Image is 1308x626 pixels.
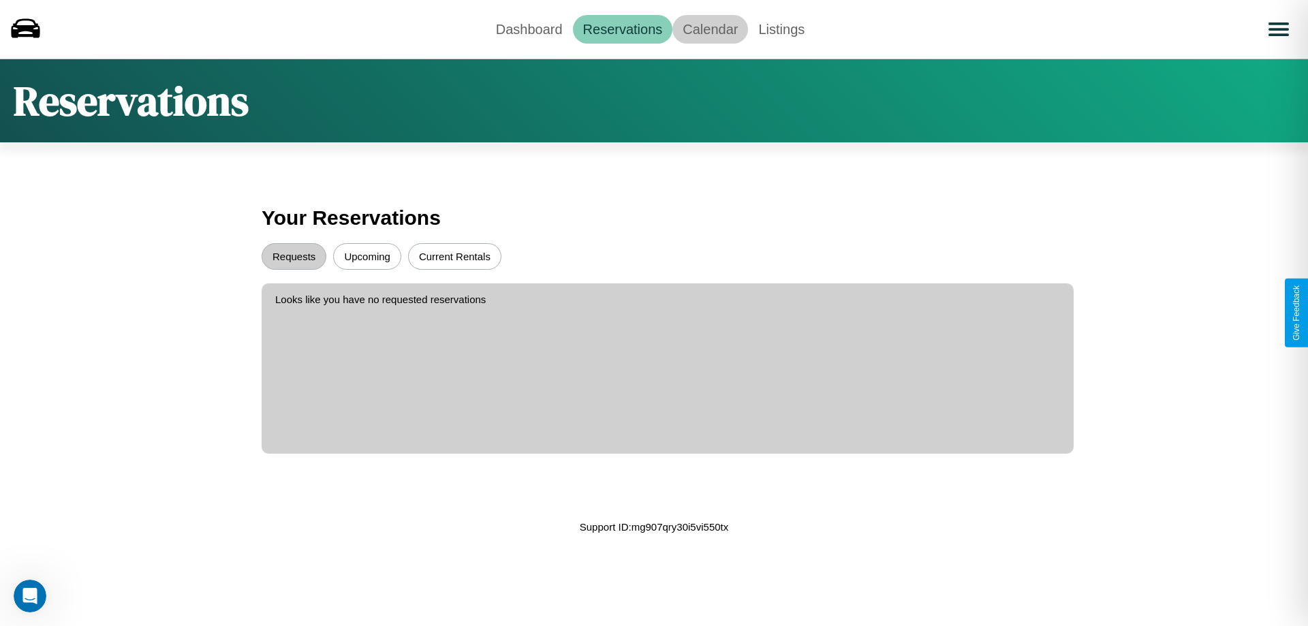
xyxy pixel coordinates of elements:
[14,580,46,612] iframe: Intercom live chat
[573,15,673,44] a: Reservations
[262,200,1046,236] h3: Your Reservations
[14,73,249,129] h1: Reservations
[580,518,728,536] p: Support ID: mg907qry30i5vi550tx
[408,243,501,270] button: Current Rentals
[748,15,815,44] a: Listings
[262,243,326,270] button: Requests
[1260,10,1298,48] button: Open menu
[672,15,748,44] a: Calendar
[333,243,401,270] button: Upcoming
[275,290,1060,309] p: Looks like you have no requested reservations
[486,15,573,44] a: Dashboard
[1292,285,1301,341] div: Give Feedback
